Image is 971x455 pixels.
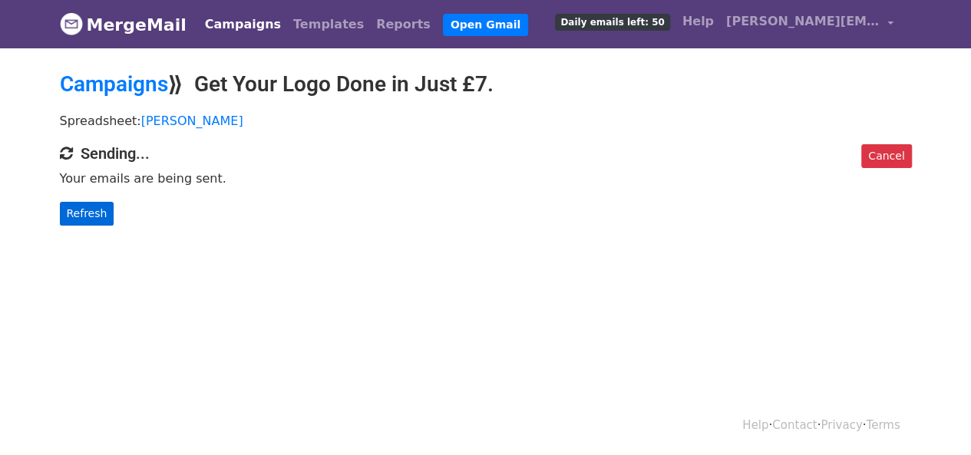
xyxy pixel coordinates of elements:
a: Campaigns [199,9,287,40]
a: Templates [287,9,370,40]
a: Refresh [60,202,114,226]
a: Reports [370,9,437,40]
a: Help [742,418,768,432]
span: Daily emails left: 50 [555,14,669,31]
a: Terms [866,418,900,432]
a: [PERSON_NAME][EMAIL_ADDRESS][DOMAIN_NAME] [720,6,900,42]
iframe: Chat Widget [894,381,971,455]
a: [PERSON_NAME] [141,114,243,128]
a: Cancel [861,144,911,168]
a: Campaigns [60,71,168,97]
span: [PERSON_NAME][EMAIL_ADDRESS][DOMAIN_NAME] [726,12,880,31]
img: MergeMail logo [60,12,83,35]
p: Spreadsheet: [60,113,912,129]
a: MergeMail [60,8,187,41]
a: Help [676,6,720,37]
a: Contact [772,418,817,432]
a: Open Gmail [443,14,528,36]
a: Daily emails left: 50 [549,6,675,37]
h4: Sending... [60,144,912,163]
h2: ⟫ Get Your Logo Done in Just £7. [60,71,912,97]
a: Privacy [821,418,862,432]
p: Your emails are being sent. [60,170,912,186]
